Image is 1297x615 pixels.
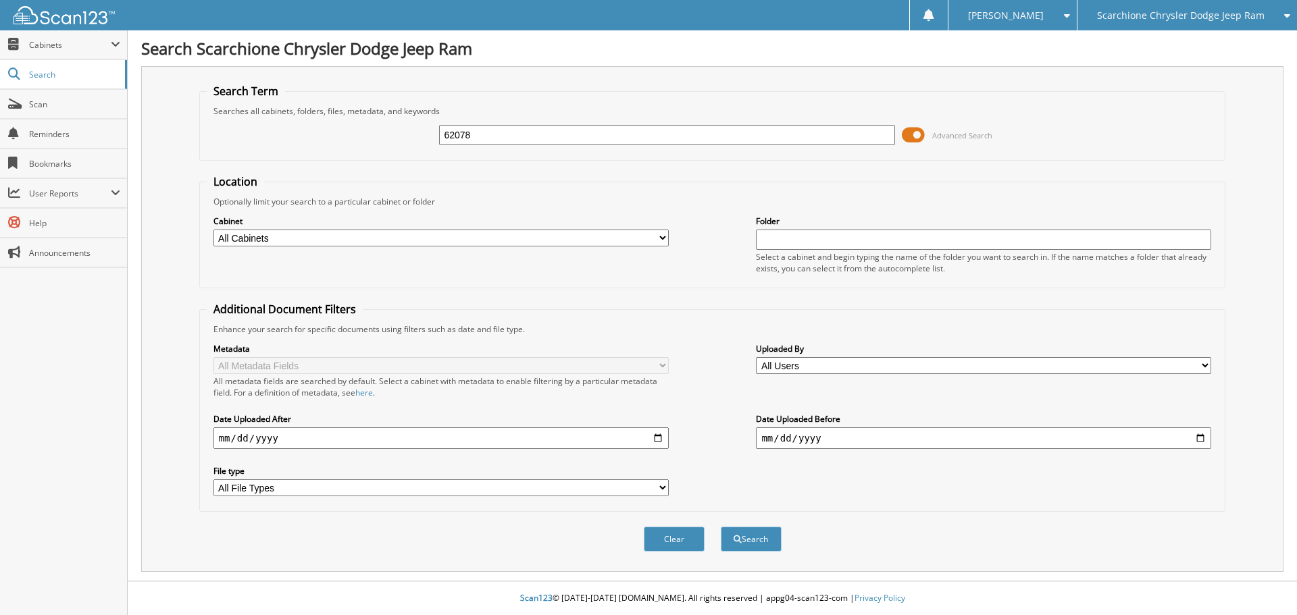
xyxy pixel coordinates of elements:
[213,427,669,449] input: start
[29,39,111,51] span: Cabinets
[29,99,120,110] span: Scan
[207,323,1219,335] div: Enhance your search for specific documents using filters such as date and file type.
[756,215,1211,227] label: Folder
[213,215,669,227] label: Cabinet
[14,6,115,24] img: scan123-logo-white.svg
[756,343,1211,354] label: Uploaded By
[213,375,669,398] div: All metadata fields are searched by default. Select a cabinet with metadata to enable filtering b...
[128,582,1297,615] div: © [DATE]-[DATE] [DOMAIN_NAME]. All rights reserved | appg04-scan123-com |
[207,174,264,189] legend: Location
[207,105,1219,117] div: Searches all cabinets, folders, files, metadata, and keywords
[355,387,373,398] a: here
[520,592,553,604] span: Scan123
[756,251,1211,274] div: Select a cabinet and begin typing the name of the folder you want to search in. If the name match...
[207,196,1219,207] div: Optionally limit your search to a particular cabinet or folder
[207,84,285,99] legend: Search Term
[213,465,669,477] label: File type
[756,427,1211,449] input: end
[213,343,669,354] label: Metadata
[29,217,120,229] span: Help
[213,413,669,425] label: Date Uploaded After
[968,11,1044,20] span: [PERSON_NAME]
[644,527,705,552] button: Clear
[756,413,1211,425] label: Date Uploaded Before
[1229,550,1297,615] iframe: Chat Widget
[29,69,118,80] span: Search
[29,188,111,199] span: User Reports
[141,37,1283,59] h1: Search Scarchione Chrysler Dodge Jeep Ram
[721,527,782,552] button: Search
[29,247,120,259] span: Announcements
[932,130,992,140] span: Advanced Search
[855,592,905,604] a: Privacy Policy
[29,128,120,140] span: Reminders
[207,302,363,317] legend: Additional Document Filters
[1097,11,1265,20] span: Scarchione Chrysler Dodge Jeep Ram
[29,158,120,169] span: Bookmarks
